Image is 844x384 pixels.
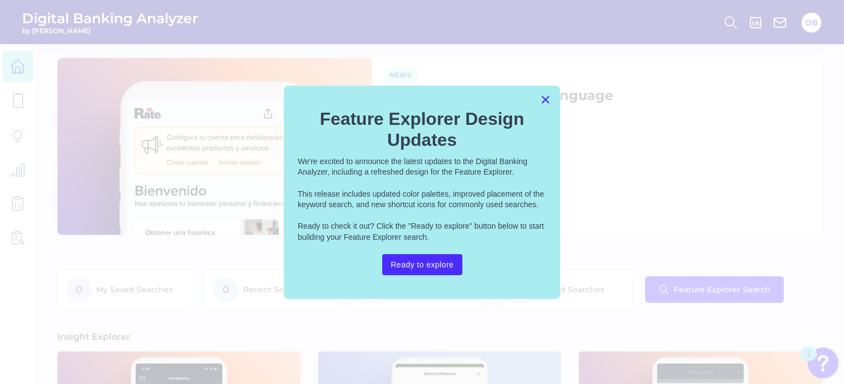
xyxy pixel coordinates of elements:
p: We're excited to announce the latest updates to the Digital Banking Analyzer, including a refresh... [298,156,546,178]
h2: Feature Explorer Design Updates [298,108,546,151]
p: This release includes updated color palettes, improved placement of the keyword search, and new s... [298,189,546,211]
p: Ready to check it out? Click the "Ready to explore" button below to start building your Feature E... [298,221,546,243]
button: Close [540,91,551,108]
button: Ready to explore [382,254,463,275]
